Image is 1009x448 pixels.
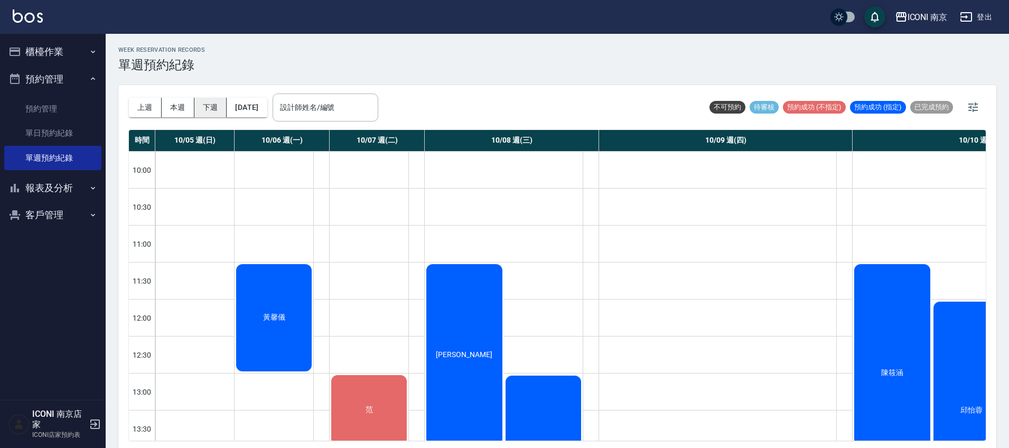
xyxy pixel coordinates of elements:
[129,373,155,410] div: 13:00
[850,102,906,112] span: 預約成功 (指定)
[4,146,101,170] a: 單週預約紀錄
[879,368,905,378] span: 陳筱涵
[599,130,853,151] div: 10/09 週(四)
[235,130,330,151] div: 10/06 週(一)
[4,66,101,93] button: 預約管理
[956,7,996,27] button: 登出
[750,102,779,112] span: 待審核
[155,130,235,151] div: 10/05 週(日)
[261,313,287,322] span: 黃馨儀
[434,350,494,359] span: [PERSON_NAME]
[32,409,86,430] h5: ICONI 南京店家
[4,38,101,66] button: 櫃檯作業
[129,151,155,188] div: 10:00
[425,130,599,151] div: 10/08 週(三)
[4,97,101,121] a: 預約管理
[4,201,101,229] button: 客戶管理
[4,121,101,145] a: 單日預約紀錄
[118,46,205,53] h2: WEEK RESERVATION RECORDS
[129,188,155,225] div: 10:30
[8,414,30,435] img: Person
[162,98,194,117] button: 本週
[330,130,425,151] div: 10/07 週(二)
[129,299,155,336] div: 12:00
[4,174,101,202] button: 報表及分析
[129,225,155,262] div: 11:00
[129,98,162,117] button: 上週
[194,98,227,117] button: 下週
[783,102,846,112] span: 預約成功 (不指定)
[13,10,43,23] img: Logo
[958,406,985,415] span: 邱怡蓉
[32,430,86,440] p: ICONI店家預約表
[908,11,948,24] div: ICONI 南京
[129,336,155,373] div: 12:30
[129,130,155,151] div: 時間
[118,58,205,72] h3: 單週預約紀錄
[864,6,885,27] button: save
[129,410,155,447] div: 13:30
[129,262,155,299] div: 11:30
[709,102,745,112] span: 不可預約
[891,6,952,28] button: ICONI 南京
[227,98,267,117] button: [DATE]
[363,405,375,415] span: 范
[910,102,953,112] span: 已完成預約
